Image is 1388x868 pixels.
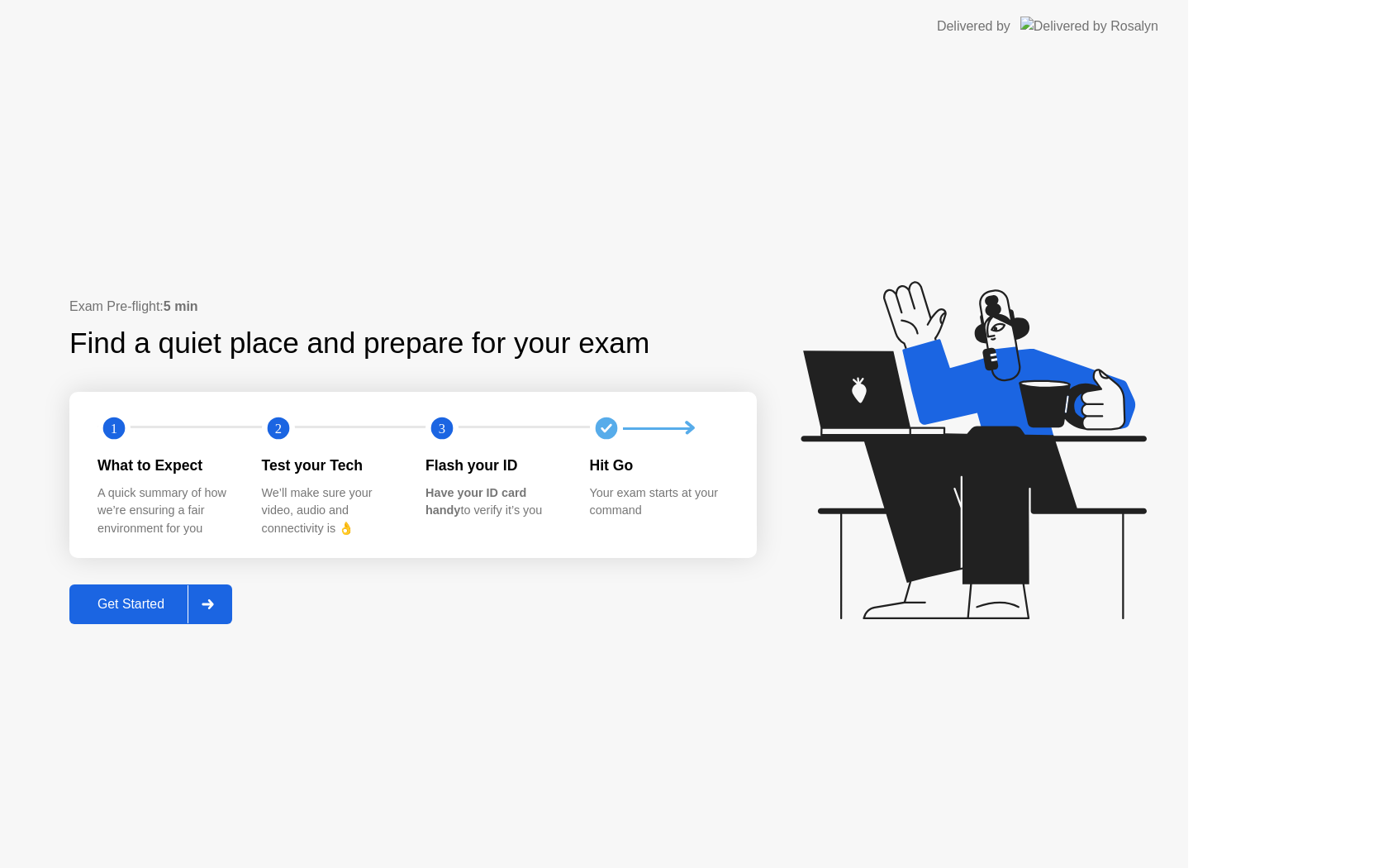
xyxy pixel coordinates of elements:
[425,455,563,476] div: Flash your ID
[97,455,235,476] div: What to Expect
[69,322,652,365] div: Find a quiet place and prepare for your exam
[69,297,757,317] div: Exam Pre-flight:
[590,484,728,520] div: Your exam starts at your command
[439,421,445,436] text: 3
[164,299,198,313] b: 5 min
[425,486,526,517] b: Have your ID card handy
[590,455,728,476] div: Hit Go
[1020,17,1158,36] img: Delivered by Rosalyn
[274,421,281,436] text: 2
[425,484,563,520] div: to verify it’s you
[262,455,400,476] div: Test your Tech
[262,484,400,538] div: We’ll make sure your video, audio and connectivity is 👌
[937,17,1010,36] div: Delivered by
[111,421,117,436] text: 1
[97,484,235,538] div: A quick summary of how we’re ensuring a fair environment for you
[69,584,232,624] button: Get Started
[74,597,188,612] div: Get Started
